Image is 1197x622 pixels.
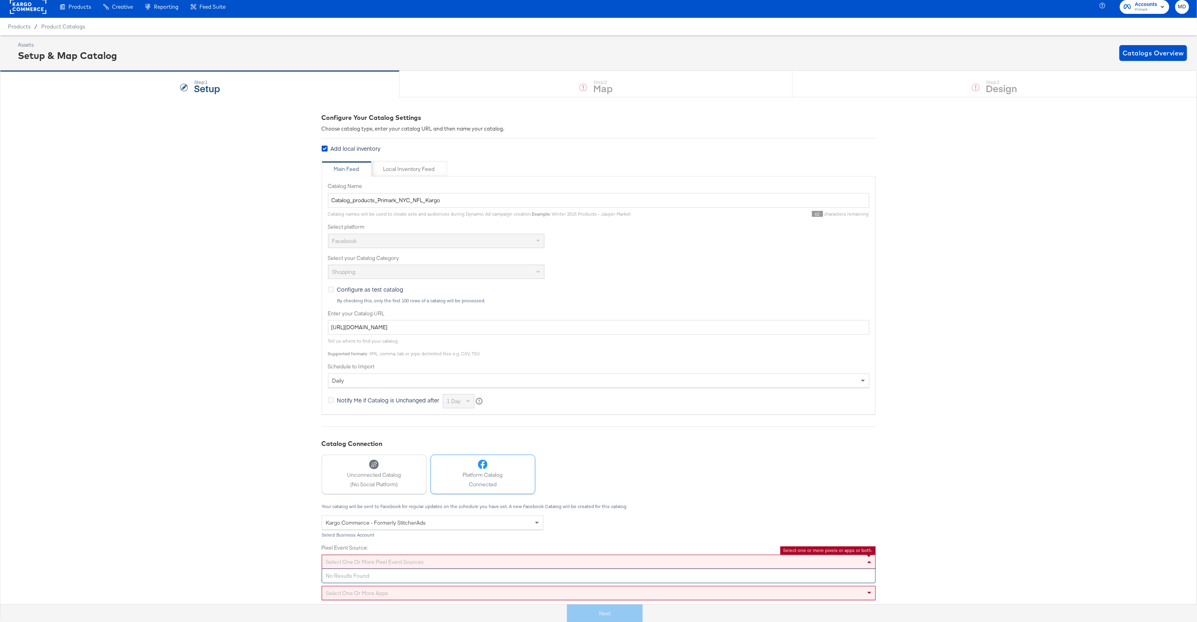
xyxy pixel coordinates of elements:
[328,223,869,231] label: Select platform
[812,211,823,217] span: 62
[322,504,876,509] div: Your catalog will be sent to Facebook for regular updates on the schedule you have set. A new Fac...
[322,586,875,600] div: Select one or more apps
[1178,2,1186,11] span: MD
[326,519,426,526] span: Kargo Commerce - Formerly StitcherAds
[631,211,869,217] div: characters remaining
[1123,47,1184,59] span: Catalogs Overview
[194,82,220,95] strong: Setup
[331,144,381,152] span: Add local inventory
[8,23,30,30] span: Products
[322,569,875,583] div: No results found
[383,165,435,173] div: Local Inventory Feed
[783,547,873,554] li: Select one or more pixels or apps or both.
[30,23,41,30] span: /
[328,211,631,217] span: Catalog names will be used to create sets and audiences during Dynamic Ad campaign creation. : Wi...
[347,481,401,488] span: (No Social Platform)
[154,4,178,10] span: Reporting
[328,363,869,370] label: Schedule to Import
[322,439,876,448] div: Catalog Connection
[337,298,869,303] div: By checking this, only the first 100 rows of a catalog will be processed.
[334,165,359,173] div: Main Feed
[1135,0,1157,9] span: Accounts
[347,471,401,479] span: Unconnected Catalog
[328,310,869,317] label: Enter your Catalog URL
[532,211,550,217] strong: Example
[322,125,876,133] div: Choose catalog type, enter your catalog URL and then name your catalog.
[194,80,220,85] div: Step: 1
[332,377,344,384] span: daily
[322,544,876,552] label: Pixel Event Source:
[322,555,875,569] div: Select one or more pixel event sources
[322,532,543,538] div: Select Business Account
[328,320,869,335] input: Enter Catalog URL, e.g. http://www.example.com/products.xml
[328,351,368,357] strong: Supported formats
[112,4,133,10] span: Creative
[447,398,461,405] span: 1 day
[322,455,427,494] button: Unconnected Catalog(No Social Platform)
[328,338,480,357] span: Tell us where to find your catalog. : XML, comma, tab or pipe delimited files e.g. CSV, TSV.
[68,4,91,10] span: Products
[332,237,357,245] span: Facebook
[328,193,869,208] input: Name your catalog e.g. My Dynamic Product Catalog
[1135,7,1157,13] span: Primark
[41,23,85,30] a: Product Catalogs
[337,396,440,404] span: Notify Me if Catalog is Unchanged after
[332,268,356,275] span: Shopping
[328,254,869,262] label: Select your Catalog Category
[328,182,869,190] label: Catalog Name
[431,455,535,494] button: Platform CatalogConnected
[322,113,876,122] div: Configure Your Catalog Settings
[463,471,503,479] span: Platform Catalog
[463,481,503,488] span: Connected
[337,285,404,293] span: Configure as test catalog
[199,4,226,10] span: Feed Suite
[1119,45,1187,61] button: Catalogs Overview
[18,41,117,49] div: Assets
[18,49,117,62] div: Setup & Map Catalog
